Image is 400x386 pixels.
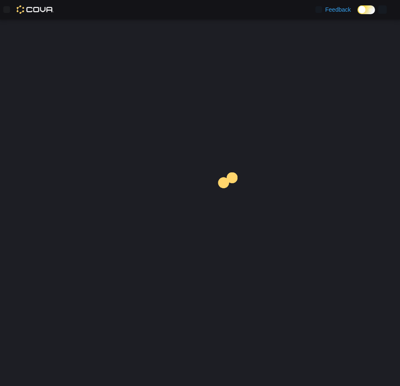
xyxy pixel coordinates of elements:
img: Cova [17,5,54,14]
img: cova-loader [200,166,262,229]
span: Dark Mode [357,14,358,15]
input: Dark Mode [357,5,375,14]
span: Feedback [325,5,351,14]
a: Feedback [312,1,354,18]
